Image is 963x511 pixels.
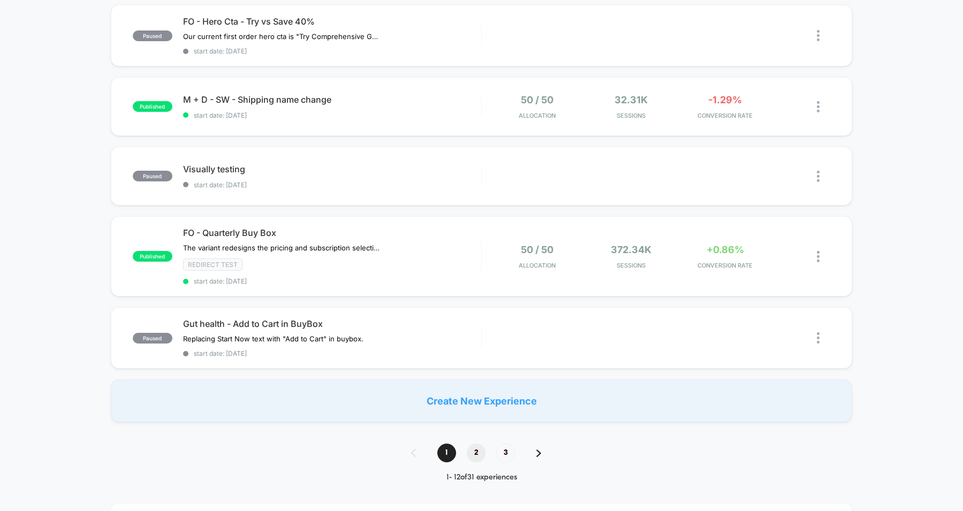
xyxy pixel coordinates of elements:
span: FO - Quarterly Buy Box [183,227,481,238]
span: start date: [DATE] [183,111,481,119]
span: The variant redesigns the pricing and subscription selection interface by introducing a more stru... [183,243,382,252]
span: -1.29% [708,94,742,105]
span: Redirect Test [183,258,242,271]
img: close [817,171,820,182]
img: close [817,332,820,344]
span: 50 / 50 [521,244,553,255]
span: 1 [437,444,456,462]
div: Create New Experience [111,379,852,422]
span: published [133,101,172,112]
span: +0.86% [707,244,744,255]
img: close [817,30,820,41]
span: published [133,251,172,262]
span: Visually testing [183,164,481,174]
span: paused [133,333,172,344]
span: M + D - SW - Shipping name change [183,94,481,105]
span: 50 / 50 [521,94,553,105]
span: 3 [496,444,515,462]
span: Sessions [587,112,676,119]
div: 1 - 12 of 31 experiences [400,473,563,482]
span: paused [133,30,172,41]
img: close [817,101,820,112]
span: Allocation [519,112,556,119]
img: close [817,251,820,262]
span: Allocation [519,262,556,269]
span: FO - Hero Cta - Try vs Save 40% [183,16,481,27]
span: 372.34k [611,244,651,255]
span: 32.31k [615,94,648,105]
span: Replacing Start Now text with "Add to Cart" in buybox. [183,334,363,343]
span: Sessions [587,262,676,269]
span: start date: [DATE] [183,277,481,285]
img: pagination forward [536,449,541,457]
span: paused [133,171,172,181]
span: start date: [DATE] [183,181,481,189]
span: Our current first order hero cta is "Try Comprehensive Gummies". We are testing it against "Save ... [183,32,382,41]
span: CONVERSION RATE [681,112,770,119]
span: Gut health - Add to Cart in BuyBox [183,318,481,329]
span: start date: [DATE] [183,47,481,55]
span: 2 [467,444,486,462]
span: start date: [DATE] [183,349,481,357]
span: CONVERSION RATE [681,262,770,269]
